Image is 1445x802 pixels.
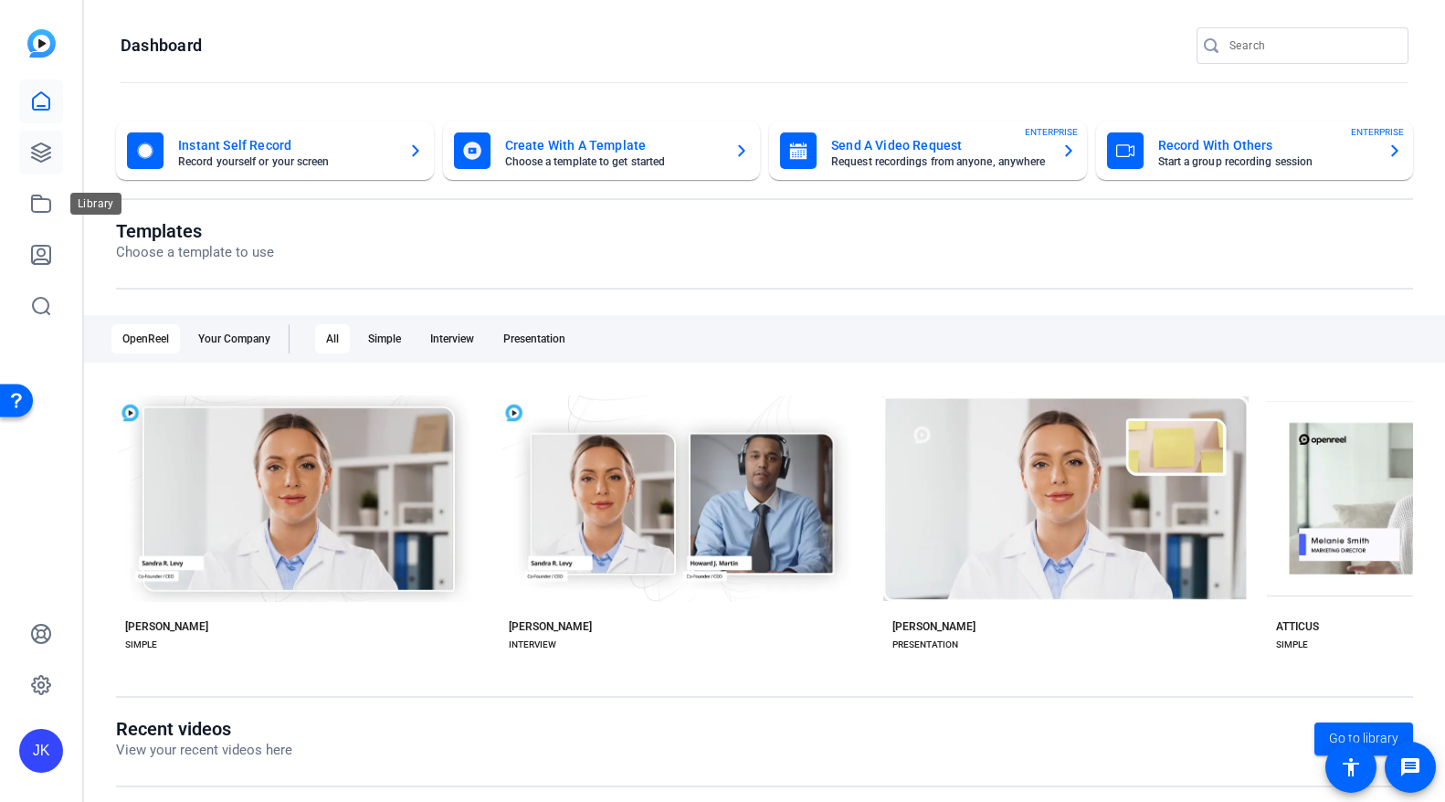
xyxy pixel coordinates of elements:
[1329,729,1398,748] span: Go to library
[892,638,958,652] div: PRESENTATION
[19,729,63,773] div: JK
[419,324,485,354] div: Interview
[1229,35,1394,57] input: Search
[125,619,208,634] div: [PERSON_NAME]
[892,619,976,634] div: [PERSON_NAME]
[116,718,292,740] h1: Recent videos
[70,193,121,215] div: Library
[116,220,274,242] h1: Templates
[187,324,281,354] div: Your Company
[443,121,761,180] button: Create With A TemplateChoose a template to get started
[505,156,721,167] mat-card-subtitle: Choose a template to get started
[1158,156,1374,167] mat-card-subtitle: Start a group recording session
[505,134,721,156] mat-card-title: Create With A Template
[509,638,556,652] div: INTERVIEW
[1158,134,1374,156] mat-card-title: Record With Others
[1096,121,1414,180] button: Record With OthersStart a group recording sessionENTERPRISE
[111,324,180,354] div: OpenReel
[1276,619,1319,634] div: ATTICUS
[1025,125,1078,139] span: ENTERPRISE
[831,134,1047,156] mat-card-title: Send A Video Request
[1340,756,1362,778] mat-icon: accessibility
[116,121,434,180] button: Instant Self RecordRecord yourself or your screen
[178,156,394,167] mat-card-subtitle: Record yourself or your screen
[121,35,202,57] h1: Dashboard
[315,324,350,354] div: All
[509,619,592,634] div: [PERSON_NAME]
[831,156,1047,167] mat-card-subtitle: Request recordings from anyone, anywhere
[492,324,576,354] div: Presentation
[1276,638,1308,652] div: SIMPLE
[27,29,56,58] img: blue-gradient.svg
[1399,756,1421,778] mat-icon: message
[357,324,412,354] div: Simple
[178,134,394,156] mat-card-title: Instant Self Record
[769,121,1087,180] button: Send A Video RequestRequest recordings from anyone, anywhereENTERPRISE
[1314,723,1413,755] a: Go to library
[116,242,274,263] p: Choose a template to use
[125,638,157,652] div: SIMPLE
[116,740,292,761] p: View your recent videos here
[1351,125,1404,139] span: ENTERPRISE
